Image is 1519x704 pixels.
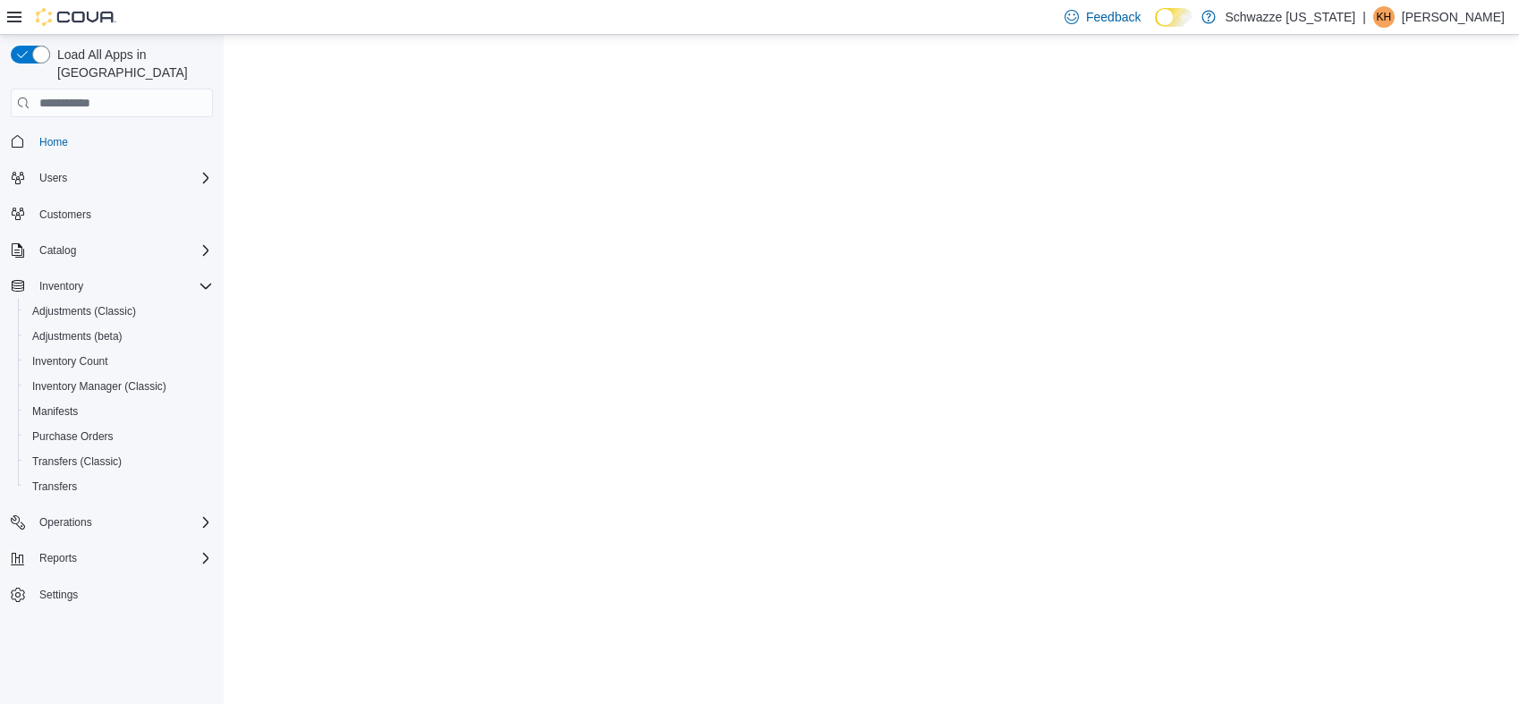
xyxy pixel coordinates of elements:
[25,351,115,372] a: Inventory Count
[39,171,67,185] span: Users
[18,349,220,374] button: Inventory Count
[32,479,77,494] span: Transfers
[50,46,213,81] span: Load All Apps in [GEOGRAPHIC_DATA]
[32,131,75,153] a: Home
[32,240,83,261] button: Catalog
[4,274,220,299] button: Inventory
[39,279,83,293] span: Inventory
[18,374,220,399] button: Inventory Manager (Classic)
[32,203,213,225] span: Customers
[25,401,85,422] a: Manifests
[32,240,213,261] span: Catalog
[32,204,98,225] a: Customers
[4,510,220,535] button: Operations
[18,299,220,324] button: Adjustments (Classic)
[32,167,74,189] button: Users
[25,326,130,347] a: Adjustments (beta)
[25,376,174,397] a: Inventory Manager (Classic)
[32,167,213,189] span: Users
[1402,6,1505,28] p: [PERSON_NAME]
[32,304,136,318] span: Adjustments (Classic)
[32,379,166,394] span: Inventory Manager (Classic)
[1373,6,1395,28] div: Krystal Hernandez
[4,128,220,154] button: Home
[25,401,213,422] span: Manifests
[32,276,213,297] span: Inventory
[25,451,129,472] a: Transfers (Classic)
[25,451,213,472] span: Transfers (Classic)
[1377,6,1392,28] span: KH
[18,324,220,349] button: Adjustments (beta)
[39,135,68,149] span: Home
[11,121,213,654] nav: Complex example
[1225,6,1355,28] p: Schwazze [US_STATE]
[1155,8,1192,27] input: Dark Mode
[25,351,213,372] span: Inventory Count
[36,8,116,26] img: Cova
[32,454,122,469] span: Transfers (Classic)
[32,404,78,419] span: Manifests
[32,329,123,344] span: Adjustments (beta)
[39,515,92,530] span: Operations
[32,276,90,297] button: Inventory
[1086,8,1141,26] span: Feedback
[25,476,213,497] span: Transfers
[4,546,220,571] button: Reports
[32,547,213,569] span: Reports
[32,130,213,152] span: Home
[39,551,77,565] span: Reports
[25,426,213,447] span: Purchase Orders
[1362,6,1366,28] p: |
[32,354,108,369] span: Inventory Count
[18,474,220,499] button: Transfers
[4,238,220,263] button: Catalog
[25,476,84,497] a: Transfers
[18,399,220,424] button: Manifests
[25,376,213,397] span: Inventory Manager (Classic)
[1155,27,1156,28] span: Dark Mode
[32,583,213,606] span: Settings
[32,429,114,444] span: Purchase Orders
[4,581,220,607] button: Settings
[39,208,91,222] span: Customers
[32,547,84,569] button: Reports
[32,512,99,533] button: Operations
[25,301,143,322] a: Adjustments (Classic)
[4,201,220,227] button: Customers
[18,449,220,474] button: Transfers (Classic)
[39,243,76,258] span: Catalog
[32,584,85,606] a: Settings
[32,512,213,533] span: Operations
[18,424,220,449] button: Purchase Orders
[25,301,213,322] span: Adjustments (Classic)
[25,326,213,347] span: Adjustments (beta)
[39,588,78,602] span: Settings
[4,165,220,191] button: Users
[25,426,121,447] a: Purchase Orders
